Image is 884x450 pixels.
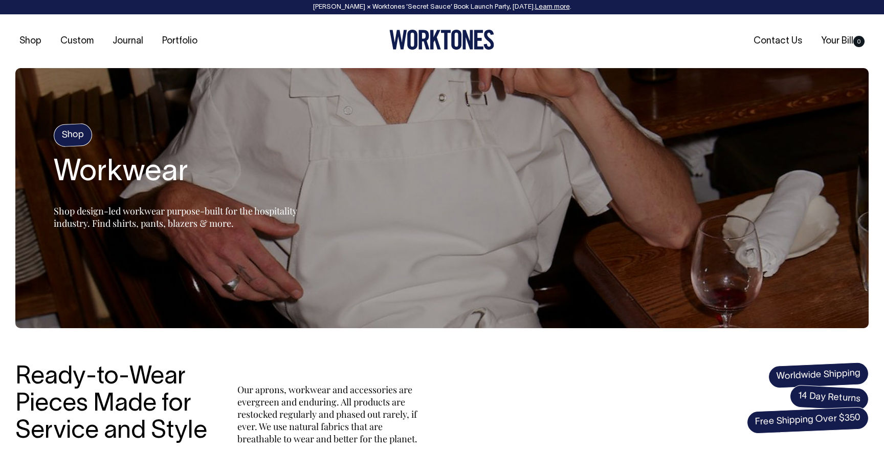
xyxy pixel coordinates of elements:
[535,4,570,10] a: Learn more
[789,384,869,411] span: 14 Day Returns
[746,406,869,434] span: Free Shipping Over $350
[56,33,98,50] a: Custom
[54,157,310,189] h1: Workwear
[158,33,202,50] a: Portfolio
[54,205,297,229] span: Shop design-led workwear purpose-built for the hospitality industry. Find shirts, pants, blazers ...
[15,33,46,50] a: Shop
[108,33,147,50] a: Journal
[853,36,865,47] span: 0
[53,123,93,147] h4: Shop
[768,362,869,389] span: Worldwide Shipping
[817,33,869,50] a: Your Bill0
[15,364,215,445] h3: Ready-to-Wear Pieces Made for Service and Style
[10,4,874,11] div: [PERSON_NAME] × Worktones ‘Secret Sauce’ Book Launch Party, [DATE]. .
[749,33,806,50] a: Contact Us
[237,383,422,445] p: Our aprons, workwear and accessories are evergreen and enduring. All products are restocked regul...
